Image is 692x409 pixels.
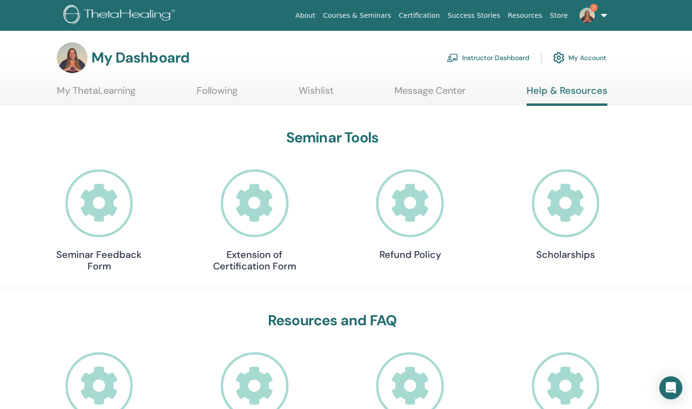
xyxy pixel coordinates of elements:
span: 7 [590,4,598,12]
a: Resources [504,7,546,25]
a: My Account [553,47,606,68]
h4: Extension of Certification Form [206,249,302,272]
a: Extension of Certification Form [206,169,302,272]
img: logo.png [63,5,178,26]
a: Certification [395,7,443,25]
a: Seminar Feedback Form [51,169,147,272]
h3: Resources and FAQ [51,312,614,329]
a: Wishlist [299,85,334,103]
a: About [291,7,319,25]
a: Help & Resources [527,85,607,106]
img: default.jpg [57,42,88,73]
a: Instructor Dashboard [447,47,529,68]
a: Courses & Seminars [319,7,395,25]
h4: Scholarships [517,249,614,260]
a: My ThetaLearning [57,85,136,103]
a: Store [546,7,572,25]
a: Following [197,85,238,103]
img: chalkboard-teacher.svg [447,53,458,62]
img: cog.svg [553,50,565,66]
div: Open Intercom Messenger [659,376,682,399]
a: Message Center [394,85,466,103]
img: default.jpg [579,8,595,23]
a: Scholarships [517,169,614,260]
h4: Refund Policy [362,249,458,260]
a: Refund Policy [362,169,458,260]
a: Success Stories [444,7,504,25]
h3: My Dashboard [91,49,189,66]
h3: Seminar Tools [51,129,614,146]
h4: Seminar Feedback Form [51,249,147,272]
